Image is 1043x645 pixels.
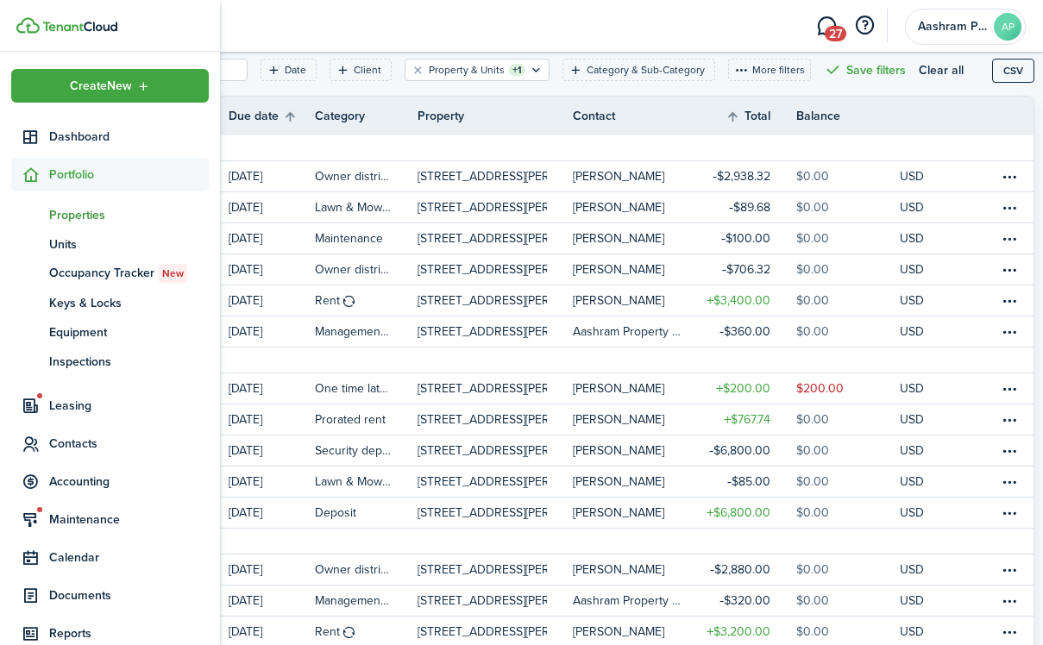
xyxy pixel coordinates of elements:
[573,554,693,585] a: [PERSON_NAME]
[796,467,900,497] a: $0.00
[562,59,715,81] filter-tag: Open filter
[418,291,546,310] p: [STREET_ADDRESS][PERSON_NAME]
[229,223,315,254] a: [DATE]
[796,223,900,254] a: $0.00
[900,404,947,435] a: USD
[796,316,900,347] a: $0.00
[900,260,924,279] p: USD
[315,592,392,610] table-info-title: Management fees
[229,435,315,466] a: [DATE]
[796,441,829,460] table-amount-description: $0.00
[693,316,796,347] a: $360.00
[229,291,262,310] p: [DATE]
[573,285,693,316] a: [PERSON_NAME]
[573,404,693,435] a: [PERSON_NAME]
[418,379,546,398] p: [STREET_ADDRESS][PERSON_NAME]
[796,498,900,528] a: $0.00
[900,198,924,216] p: USD
[573,325,682,339] table-profile-info-text: Aashram Property Management
[726,106,796,127] th: Sort
[49,323,209,341] span: Equipment
[418,467,572,497] a: [STREET_ADDRESS][PERSON_NAME]
[796,285,900,316] a: $0.00
[796,623,829,641] table-amount-description: $0.00
[229,260,262,279] p: [DATE]
[796,373,900,404] a: $200.00
[796,586,900,616] a: $0.00
[229,404,315,435] a: [DATE]
[11,229,209,259] a: Units
[285,62,306,78] filter-tag-label: Date
[418,498,572,528] a: [STREET_ADDRESS][PERSON_NAME]
[315,322,392,341] table-info-title: Management fees
[693,586,796,616] a: $320.00
[49,397,209,415] span: Leasing
[900,554,947,585] a: USD
[573,444,664,458] table-profile-info-text: [PERSON_NAME]
[315,161,418,191] a: Owner distribution
[315,260,392,279] table-info-title: Owner distribution
[713,167,770,185] table-amount-title: $2,938.32
[418,410,546,429] p: [STREET_ADDRESS][PERSON_NAME]
[229,623,262,641] p: [DATE]
[900,379,924,398] p: USD
[796,322,829,341] table-amount-description: $0.00
[693,435,796,466] a: $6,800.00
[315,504,356,522] table-info-title: Deposit
[418,473,546,491] p: [STREET_ADDRESS][PERSON_NAME]
[315,473,392,491] table-info-title: Lawn & Mowing
[11,69,209,103] button: Open menu
[796,504,829,522] table-amount-description: $0.00
[810,4,843,48] a: Messaging
[418,322,546,341] p: [STREET_ADDRESS][PERSON_NAME]
[573,170,664,184] table-profile-info-text: [PERSON_NAME]
[796,560,829,579] table-amount-description: $0.00
[900,586,947,616] a: USD
[707,623,770,641] table-amount-title: $3,200.00
[796,192,900,222] a: $0.00
[994,13,1021,41] avatar-text: AP
[49,264,209,283] span: Occupancy Tracker
[315,410,386,429] table-info-title: Prorated rent
[229,592,262,610] p: [DATE]
[49,128,209,146] span: Dashboard
[330,59,392,81] filter-tag: Open filter
[315,107,418,125] th: Category
[229,467,315,497] a: [DATE]
[727,473,770,491] table-amount-title: $85.00
[796,291,829,310] table-amount-description: $0.00
[11,259,209,288] a: Occupancy TrackerNew
[315,167,392,185] table-info-title: Owner distribution
[900,410,924,429] p: USD
[825,26,846,41] span: 27
[16,17,40,34] img: TenantCloud
[573,475,664,489] table-profile-info-text: [PERSON_NAME]
[900,161,947,191] a: USD
[707,504,770,522] table-amount-title: $6,800.00
[315,291,340,310] table-info-title: Rent
[573,506,664,520] table-profile-info-text: [PERSON_NAME]
[418,373,572,404] a: [STREET_ADDRESS][PERSON_NAME]
[418,192,572,222] a: [STREET_ADDRESS][PERSON_NAME]
[573,254,693,285] a: [PERSON_NAME]
[796,254,900,285] a: $0.00
[796,435,900,466] a: $0.00
[796,404,900,435] a: $0.00
[11,347,209,376] a: Inspections
[315,229,383,247] table-info-title: Maintenance
[573,382,664,396] table-profile-info-text: [PERSON_NAME]
[693,254,796,285] a: $706.32
[229,504,262,522] p: [DATE]
[796,473,829,491] table-amount-description: $0.00
[509,64,525,76] filter-tag-counter: +1
[796,229,829,247] table-amount-description: $0.00
[900,504,924,522] p: USD
[824,59,906,81] button: Save filters
[919,59,964,81] button: Clear all
[49,235,209,254] span: Units
[573,294,664,308] table-profile-info-text: [PERSON_NAME]
[573,594,682,608] table-profile-info-text: Aashram Property Management
[573,586,693,616] a: Aashram Property Management
[693,498,796,528] a: $6,800.00
[229,106,315,127] th: Sort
